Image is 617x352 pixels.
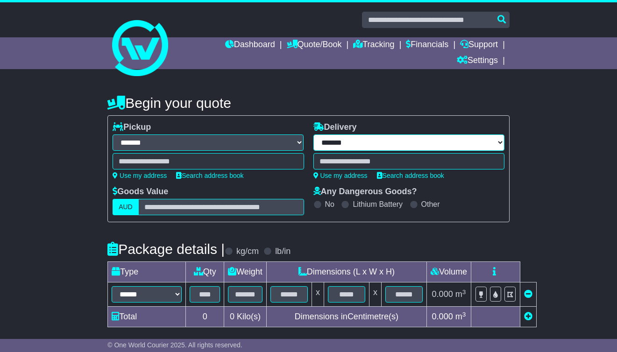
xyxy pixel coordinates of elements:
sup: 3 [462,289,466,296]
td: Qty [186,262,224,282]
span: m [455,289,466,299]
a: Add new item [524,312,532,321]
span: m [455,312,466,321]
label: Other [421,200,440,209]
label: Pickup [113,122,151,133]
a: Dashboard [225,37,275,53]
label: Any Dangerous Goods? [313,187,417,197]
label: lb/in [275,246,291,257]
label: AUD [113,199,139,215]
td: x [369,282,381,307]
span: 0.000 [432,312,453,321]
a: Tracking [353,37,394,53]
label: No [325,200,334,209]
label: Goods Value [113,187,168,197]
h4: Begin your quote [107,95,510,111]
a: Financials [406,37,448,53]
td: Kilo(s) [224,307,267,327]
a: Support [460,37,498,53]
td: Type [108,262,186,282]
td: 0 [186,307,224,327]
label: Delivery [313,122,357,133]
td: Volume [426,262,471,282]
a: Use my address [113,172,167,179]
a: Search address book [377,172,444,179]
span: 0 [230,312,234,321]
td: Total [108,307,186,327]
h4: Package details | [107,241,225,257]
td: x [312,282,324,307]
label: Lithium Battery [353,200,403,209]
sup: 3 [462,311,466,318]
td: Dimensions in Centimetre(s) [266,307,426,327]
a: Remove this item [524,289,532,299]
a: Search address book [176,172,243,179]
span: 0.000 [432,289,453,299]
span: © One World Courier 2025. All rights reserved. [107,341,242,349]
a: Use my address [313,172,368,179]
label: kg/cm [236,246,259,257]
td: Dimensions (L x W x H) [266,262,426,282]
a: Settings [457,53,498,69]
td: Weight [224,262,267,282]
a: Quote/Book [287,37,342,53]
